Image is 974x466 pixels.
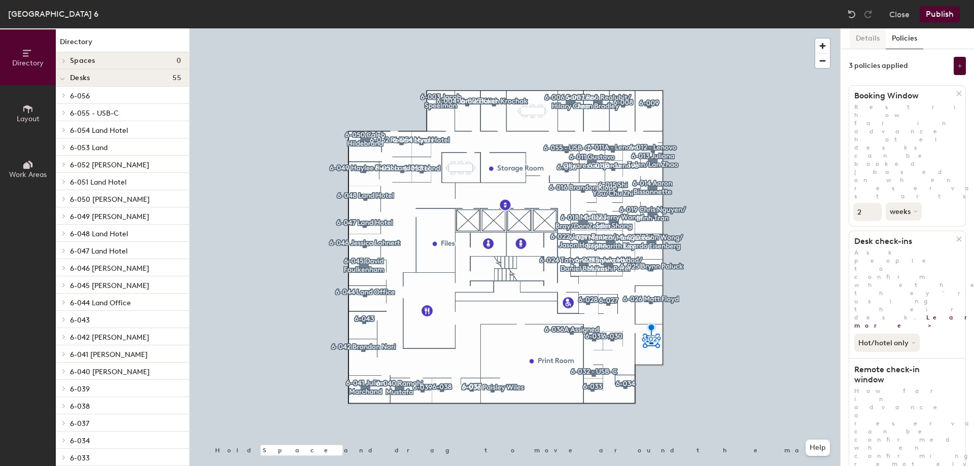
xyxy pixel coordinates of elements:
span: 6-048 Land Hotel [70,230,128,238]
button: Hot/hotel only [854,334,920,352]
p: Restrict how far in advance hotel desks can be booked (based on when reservation starts). [849,103,965,200]
span: Spaces [70,57,95,65]
span: 6-042 [PERSON_NAME] [70,333,149,342]
div: 3 policies applied [849,62,908,70]
span: 6-045 [PERSON_NAME] [70,281,149,290]
span: 6-056 [70,92,90,100]
span: 6-041 [PERSON_NAME] [70,350,148,359]
button: Close [889,6,910,22]
button: weeks [886,202,922,221]
span: 6-037 [70,419,89,428]
button: Details [850,28,886,49]
img: Redo [863,9,873,19]
span: 6-038 [70,402,90,411]
span: 6-040 [PERSON_NAME] [70,368,150,376]
span: 6-050 [PERSON_NAME] [70,195,150,204]
span: 55 [172,74,181,82]
h1: Directory [56,37,189,52]
button: Publish [920,6,960,22]
span: Layout [17,115,40,123]
span: 6-053 Land [70,144,108,152]
span: 6-046 [PERSON_NAME] [70,264,149,273]
span: 6-055 - USB-C [70,109,119,118]
span: 6-054 Land Hotel [70,126,128,135]
span: 0 [177,57,181,65]
span: 6-039 [70,385,90,393]
button: Policies [886,28,923,49]
h1: Desk check-ins [849,236,956,246]
span: Work Areas [9,170,47,179]
span: Desks [70,74,90,82]
span: 6-033 [70,454,90,462]
span: 6-034 [70,437,90,445]
span: Directory [12,59,44,67]
img: Undo [847,9,857,19]
span: 6-049 [PERSON_NAME] [70,212,149,221]
h1: Booking Window [849,91,956,101]
h1: Remote check-in window [849,365,956,385]
div: [GEOGRAPHIC_DATA] 6 [8,8,98,20]
span: 6-047 Land Hotel [70,247,128,256]
span: 6-051 Land Hotel [70,178,127,187]
button: Help [806,440,830,456]
span: 6-044 Land Office [70,299,131,307]
span: 6-043 [70,316,90,325]
span: 6-052 [PERSON_NAME] [70,161,149,169]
